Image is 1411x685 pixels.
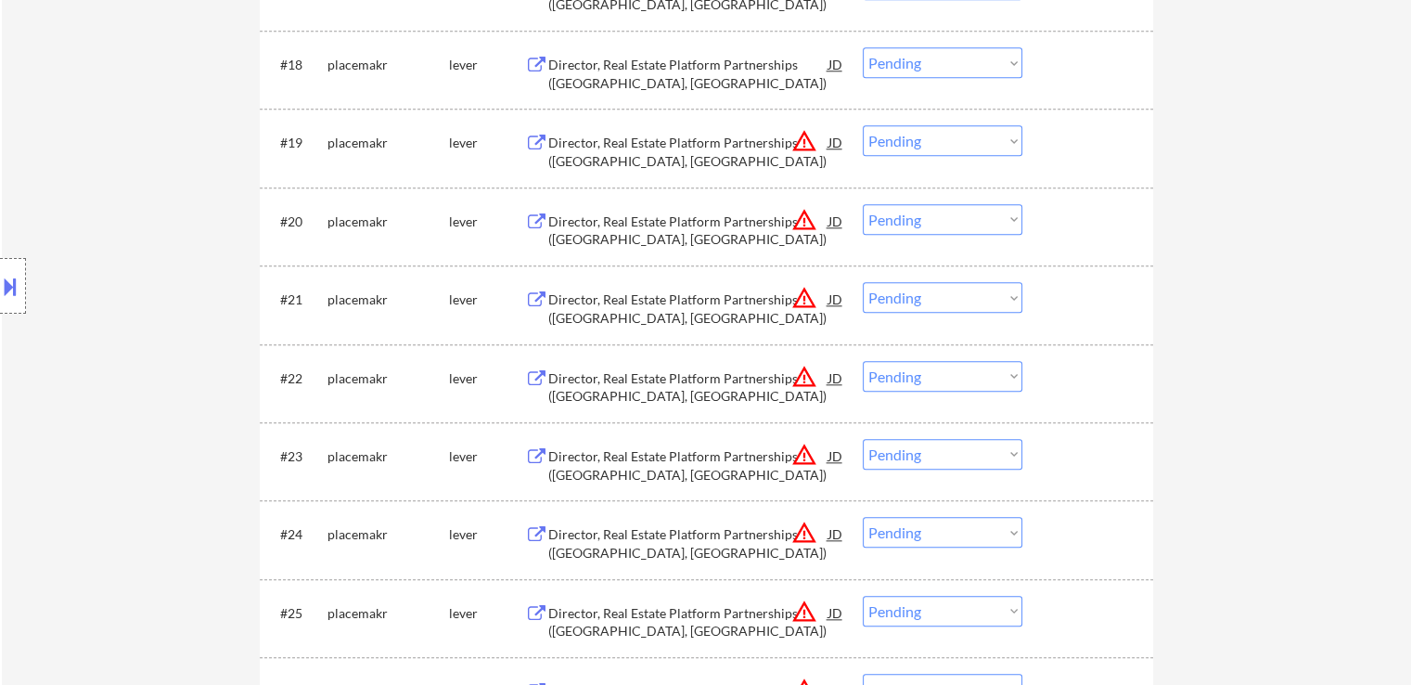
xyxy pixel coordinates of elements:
button: warning_amber [791,207,817,233]
div: JD [827,517,845,550]
div: placemakr [327,369,449,388]
div: placemakr [327,134,449,152]
div: #25 [280,604,313,623]
div: Director, Real Estate Platform Partnerships ([GEOGRAPHIC_DATA], [GEOGRAPHIC_DATA]) [548,447,828,484]
div: Director, Real Estate Platform Partnerships ([GEOGRAPHIC_DATA], [GEOGRAPHIC_DATA]) [548,525,828,562]
div: JD [827,47,845,81]
div: #24 [280,525,313,544]
div: Director, Real Estate Platform Partnerships ([GEOGRAPHIC_DATA], [GEOGRAPHIC_DATA]) [548,291,828,327]
button: warning_amber [791,128,817,154]
div: lever [449,604,525,623]
div: placemakr [327,291,449,309]
div: JD [827,439,845,472]
div: Director, Real Estate Platform Partnerships ([GEOGRAPHIC_DATA], [GEOGRAPHIC_DATA]) [548,604,828,640]
div: placemakr [327,447,449,466]
button: warning_amber [791,442,817,468]
div: lever [449,213,525,231]
div: lever [449,134,525,152]
div: Director, Real Estate Platform Partnerships ([GEOGRAPHIC_DATA], [GEOGRAPHIC_DATA]) [548,134,828,170]
div: placemakr [327,56,449,74]
div: lever [449,56,525,74]
div: JD [827,282,845,316]
div: placemakr [327,525,449,544]
div: JD [827,204,845,238]
div: lever [449,369,525,388]
div: placemakr [327,213,449,231]
button: warning_amber [791,364,817,390]
button: warning_amber [791,285,817,311]
div: Director, Real Estate Platform Partnerships ([GEOGRAPHIC_DATA], [GEOGRAPHIC_DATA]) [548,213,828,249]
div: lever [449,525,525,544]
button: warning_amber [791,599,817,625]
div: Director, Real Estate Platform Partnerships ([GEOGRAPHIC_DATA], [GEOGRAPHIC_DATA]) [548,369,828,406]
div: JD [827,361,845,394]
div: JD [827,596,845,629]
button: warning_amber [791,520,817,546]
div: placemakr [327,604,449,623]
div: JD [827,125,845,159]
div: #18 [280,56,313,74]
div: Director, Real Estate Platform Partnerships ([GEOGRAPHIC_DATA], [GEOGRAPHIC_DATA]) [548,56,828,92]
div: lever [449,291,525,309]
div: lever [449,447,525,466]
